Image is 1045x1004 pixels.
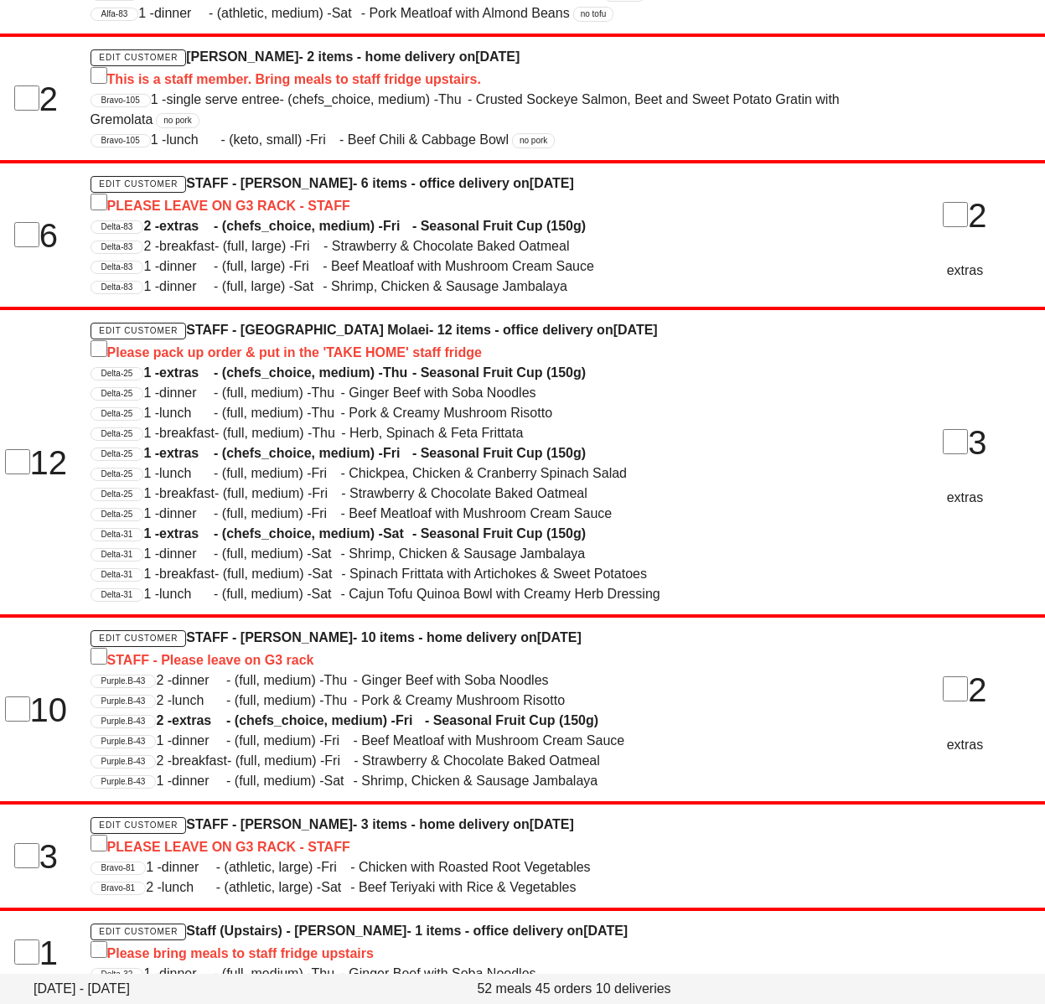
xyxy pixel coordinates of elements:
span: [DATE] [530,176,574,190]
span: Bravo-81 [101,862,136,874]
span: Bravo-105 [101,95,140,106]
span: Sat [312,584,341,604]
span: Delta-25 [101,388,133,400]
span: 1 - - (full, large) - - Shrimp, Chicken & Sausage Jambalaya [143,279,567,293]
span: 1 - - (full, large) - - Beef Meatloaf with Mushroom Cream Sauce [143,259,593,273]
span: Thu [312,964,341,984]
span: breakfast [159,484,215,504]
a: Edit Customer [91,630,187,647]
span: extras [159,524,214,544]
span: Thu [324,670,354,691]
span: dinner [154,3,209,23]
span: dinner [159,383,214,403]
span: Delta-32 [101,969,133,981]
span: breakfast [159,423,215,443]
h4: Staff (Upstairs) - [PERSON_NAME] - 1 items - office delivery on [91,921,867,964]
span: Sat [332,3,361,23]
span: dinner [172,731,226,751]
span: 1 - - (chefs_choice, medium) - - Seasonal Fruit Cup (150g) [143,365,586,380]
span: Purple.B-43 [101,675,146,687]
span: Bravo-105 [101,135,140,147]
h4: STAFF - [PERSON_NAME] - 6 items - office delivery on [91,173,867,216]
span: Thu [438,90,468,110]
div: This is a staff member. Bring meals to staff fridge upstairs. [91,67,867,90]
a: Edit Customer [91,176,187,193]
h4: STAFF - [PERSON_NAME] - 10 items - home delivery on [91,628,867,670]
span: Bravo-81 [101,882,136,894]
span: [DATE] [583,924,628,938]
span: dinner [159,277,214,297]
span: Sat [312,544,341,564]
span: [DATE] [613,323,658,337]
span: 1 - - (full, medium) - - Strawberry & Chocolate Baked Oatmeal [143,486,587,500]
span: 1 - - (full, medium) - - Cajun Tofu Quinoa Bowl with Creamy Herb Dressing [143,587,660,601]
span: 1 - - (athletic, medium) - - Pork Meatloaf with Almond Beans [138,6,569,20]
h4: [PERSON_NAME] - 2 items - home delivery on [91,47,867,90]
span: breakfast [159,236,215,256]
span: 2 - - (chefs_choice, medium) - - Seasonal Fruit Cup (150g) [143,219,586,233]
span: lunch [162,877,216,898]
span: 1 - - (athletic, large) - - Chicken with Roasted Root Vegetables [146,860,590,874]
span: Fri [312,463,341,484]
span: Thu [312,383,341,403]
div: STAFF - Please leave on G3 rack [91,648,867,670]
span: dinner [159,964,214,984]
span: Purple.B-43 [101,756,146,768]
span: 2 - - (full, medium) - - Pork & Creamy Mushroom Risotto [156,693,565,707]
span: Fri [321,857,350,877]
span: [DATE] [475,49,520,64]
span: Sat [324,771,354,791]
span: Fri [293,256,323,277]
span: Thu [324,691,354,711]
span: 1 - - (full, medium) - - Ginger Beef with Soba Noodles [143,966,535,981]
span: 1 - - (keto, small) - - Beef Chili & Cabbage Bowl [151,132,509,147]
span: Fri [324,731,354,751]
span: Delta-31 [101,529,133,541]
span: Edit Customer [98,326,178,335]
span: 2 - - (athletic, large) - - Beef Teriyaki with Rice & Vegetables [146,880,576,894]
span: 1 - - (chefs_choice, medium) - - Seasonal Fruit Cup (150g) [143,446,586,460]
span: lunch [159,403,214,423]
span: Fri [294,236,323,256]
span: Sat [293,277,323,297]
span: 1 - - (full, medium) - - Pork & Creamy Mushroom Risotto [143,406,552,420]
span: Sat [321,877,350,898]
span: Delta-25 [101,368,133,380]
div: PLEASE LEAVE ON G3 RACK - STAFF [91,835,867,857]
span: 2 - - (full, large) - - Strawberry & Chocolate Baked Oatmeal [143,239,569,253]
span: 1 - - (full, medium) - - Beef Meatloaf with Mushroom Cream Sauce [143,506,612,520]
span: Purple.B-43 [101,776,146,788]
span: breakfast [159,564,215,584]
span: Fri [324,751,354,771]
span: 2 - - (full, medium) - - Ginger Beef with Soba Noodles [156,673,548,687]
span: 1 - - (full, medium) - - Chickpea, Chicken & Cranberry Spinach Salad [143,466,627,480]
span: dinner [172,670,226,691]
span: Delta-31 [101,569,133,581]
span: Purple.B-43 [101,736,146,748]
span: Sat [312,564,341,584]
a: Edit Customer [91,49,187,66]
span: Fri [396,711,425,731]
div: Please bring meals to staff fridge upstairs [91,941,867,964]
span: dinner [172,771,226,791]
span: Alfa-83 [101,8,128,20]
span: Thu [383,363,412,383]
span: single serve entree [166,90,279,110]
span: Delta-25 [101,509,133,520]
span: dinner [162,857,216,877]
span: 1 - - (full, medium) - - Shrimp, Chicken & Sausage Jambalaya [143,546,585,561]
span: lunch [159,584,214,604]
span: Fri [383,216,412,236]
span: Delta-31 [101,549,133,561]
span: lunch [159,463,214,484]
span: Edit Customer [98,53,178,62]
span: [DATE] [530,817,574,831]
span: lunch [172,691,226,711]
span: Sat [383,524,412,544]
span: Delta-25 [101,408,133,420]
span: Delta-25 [101,489,133,500]
span: Purple.B-43 [101,696,146,707]
span: Delta-25 [101,448,133,460]
span: 1 - - (full, medium) - - Herb, Spinach & Feta Frittata [143,426,523,440]
h4: STAFF - [GEOGRAPHIC_DATA] Molaei - 12 items - office delivery on [91,320,867,363]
